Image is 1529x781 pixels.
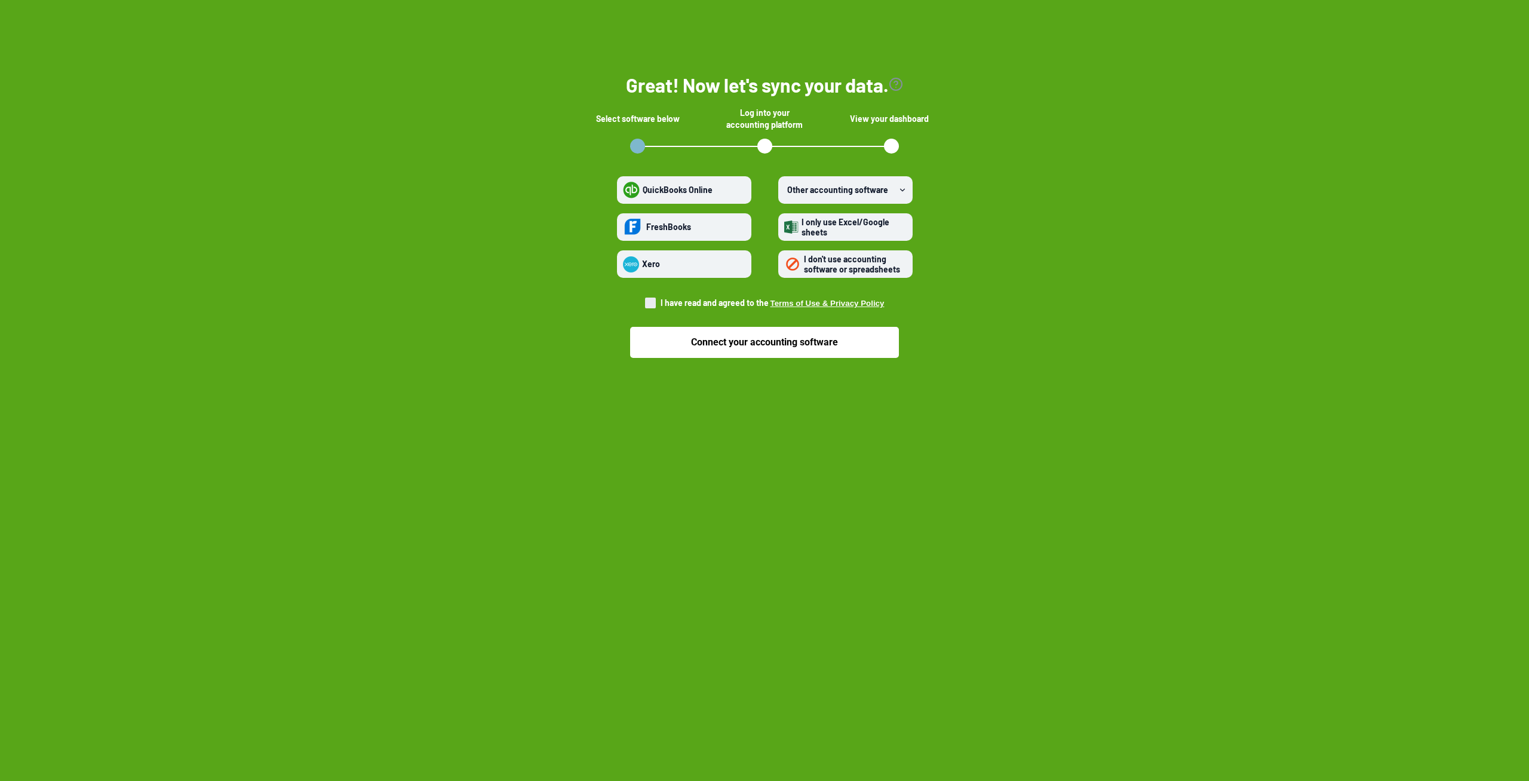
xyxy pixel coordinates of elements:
[661,298,885,308] span: I have read and agreed to the
[626,72,889,99] h1: Great! Now let's sync your data.
[802,217,889,238] span: I only use Excel/Google sheets
[850,107,934,131] div: View your dashboard
[643,185,713,195] span: QuickBooks Online
[646,222,691,232] span: FreshBooks
[889,77,903,91] svg: view accounting link security info
[784,256,801,272] img: none
[723,107,806,131] div: Log into your accounting platform
[630,327,899,358] button: Connect your accounting software
[615,139,914,158] ol: Steps Indicator
[630,139,645,154] button: open step 1
[623,256,639,272] img: xero
[787,185,888,195] span: Other accounting software
[804,254,900,275] span: I don't use accounting software or spreadsheets
[770,299,885,308] button: I have read and agreed to the
[596,107,680,131] div: Select software below
[784,220,799,234] img: excel
[889,72,903,99] button: view accounting link security info
[757,139,772,154] button: open step 2
[884,139,899,154] button: open step 3
[642,259,660,269] span: Xero
[623,182,640,198] img: quickbooks-online
[623,215,643,239] img: freshbooks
